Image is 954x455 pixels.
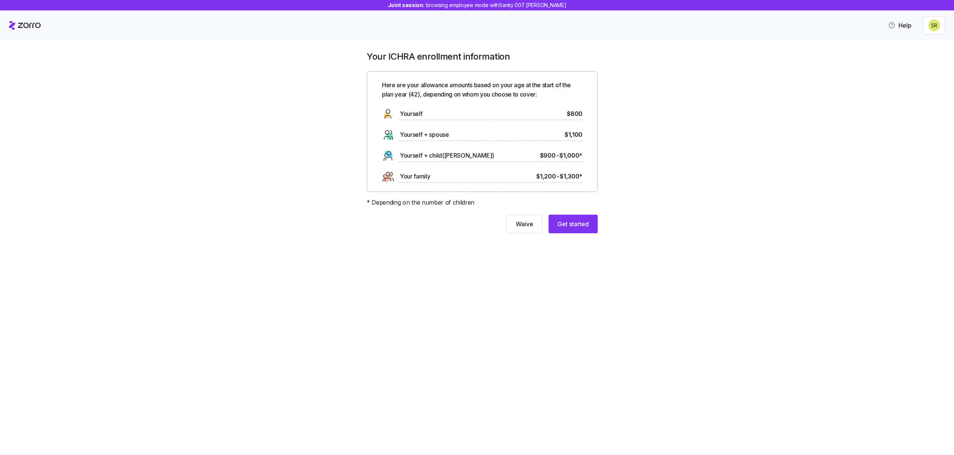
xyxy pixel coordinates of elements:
span: Get started [557,219,589,228]
span: $1,100 [565,130,582,139]
button: Waive [506,215,543,233]
span: $1,000 [559,151,582,160]
button: Help [882,18,917,33]
span: $1,200 [536,172,556,181]
span: Joint session: [388,1,566,9]
span: Yourself + spouse [400,130,449,139]
h1: Your ICHRA enrollment information [367,51,598,62]
span: Waive [516,219,533,228]
span: Here are your allowance amounts based on your age at the start of the plan year ( 42 ), depending... [382,80,582,99]
span: browsing employee mode with Sanity 007 [PERSON_NAME] [426,1,566,9]
span: Help [888,21,912,30]
button: Get started [549,215,598,233]
img: b65b5ebadabd1ed1ebd2d3b8f034ff79 [928,19,940,31]
span: - [557,172,559,181]
span: Yourself + child([PERSON_NAME]) [400,151,494,160]
span: Your family [400,172,430,181]
span: * Depending on the number of children [367,198,474,207]
span: Yourself [400,109,422,119]
span: $800 [567,109,582,119]
span: - [556,151,559,160]
span: $900 [540,151,556,160]
span: $1,300 [560,172,582,181]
